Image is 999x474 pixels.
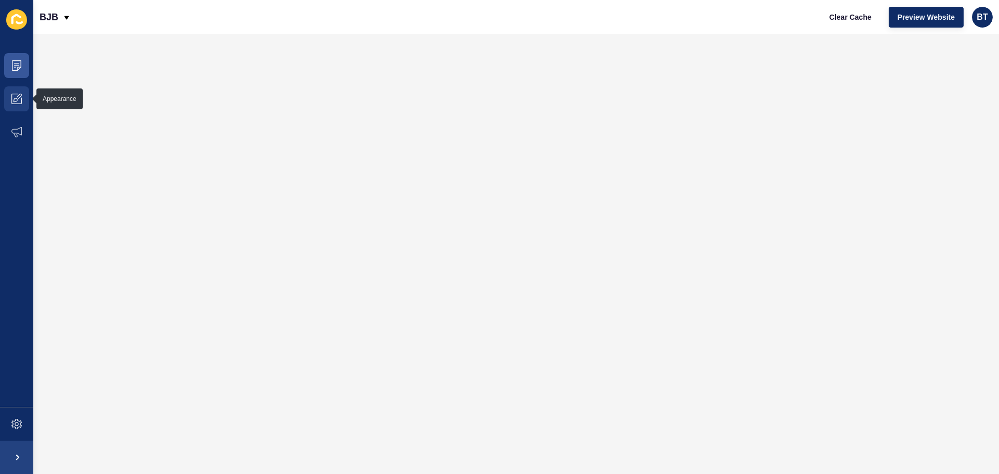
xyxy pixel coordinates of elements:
[821,7,880,28] button: Clear Cache
[43,95,76,103] div: Appearance
[889,7,964,28] button: Preview Website
[40,4,58,30] p: BJB
[898,12,955,22] span: Preview Website
[829,12,872,22] span: Clear Cache
[977,12,988,22] span: BT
